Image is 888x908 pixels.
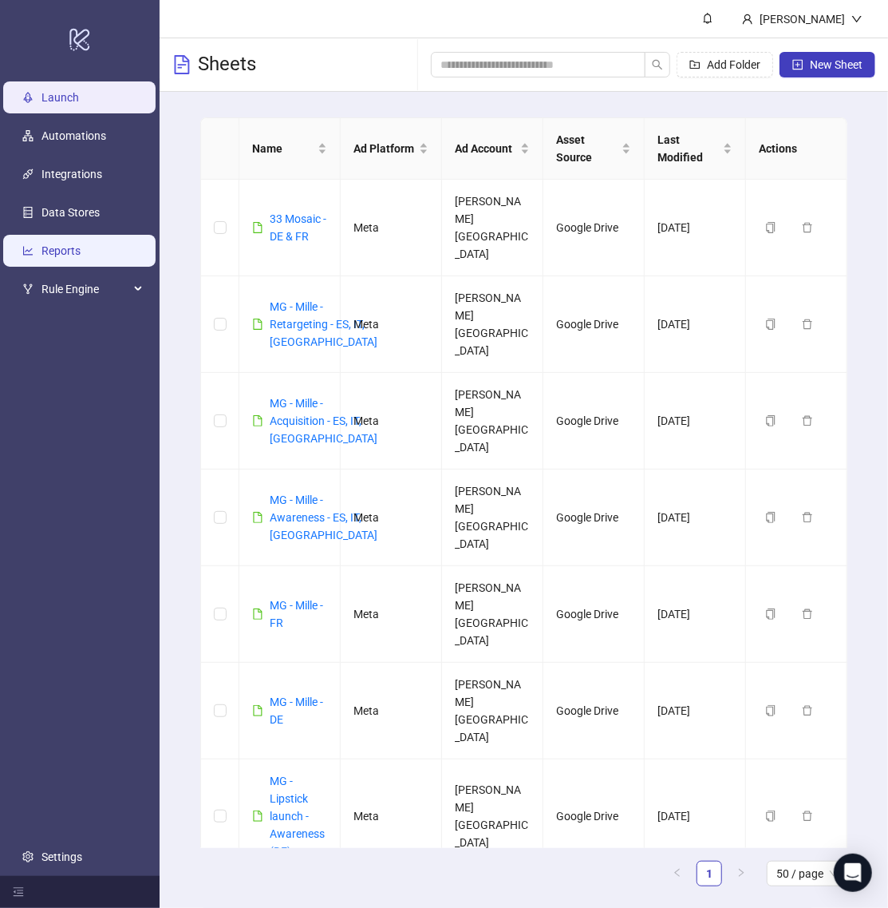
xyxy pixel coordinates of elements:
[252,319,263,330] span: file
[270,599,323,629] a: MG - Mille - FR
[252,705,263,716] span: file
[834,854,872,892] div: Open Intercom Messenger
[41,168,102,180] a: Integrations
[645,276,746,373] td: [DATE]
[239,118,341,180] th: Name
[665,861,690,886] li: Previous Page
[802,609,813,620] span: delete
[442,759,543,874] td: [PERSON_NAME] [GEOGRAPHIC_DATA]
[341,373,442,470] td: Meta
[665,861,690,886] button: left
[353,140,416,157] span: Ad Platform
[13,886,24,898] span: menu-fold
[802,319,813,330] span: delete
[172,55,191,74] span: file-text
[252,811,263,822] span: file
[341,566,442,663] td: Meta
[765,609,776,620] span: copy
[689,59,701,70] span: folder-add
[765,319,776,330] span: copy
[252,609,263,620] span: file
[442,118,543,180] th: Ad Account
[41,273,129,305] span: Rule Engine
[252,140,314,157] span: Name
[736,868,746,878] span: right
[442,663,543,759] td: [PERSON_NAME] [GEOGRAPHIC_DATA]
[776,862,838,886] span: 50 / page
[270,775,325,858] a: MG - Lipstick launch - Awareness (DE)
[198,52,256,77] h3: Sheets
[543,118,645,180] th: Asset Source
[802,811,813,822] span: delete
[746,118,847,180] th: Actions
[657,131,720,166] span: Last Modified
[802,415,813,426] span: delete
[645,118,746,180] th: Last Modified
[697,861,722,886] li: 1
[543,759,645,874] td: Google Drive
[341,663,442,759] td: Meta
[652,59,663,70] span: search
[792,59,803,70] span: plus-square
[270,212,326,243] a: 33 Mosaic - DE & FR
[707,58,760,71] span: Add Folder
[341,276,442,373] td: Meta
[765,811,776,822] span: copy
[442,566,543,663] td: [PERSON_NAME] [GEOGRAPHIC_DATA]
[41,851,82,863] a: Settings
[543,663,645,759] td: Google Drive
[41,244,81,257] a: Reports
[270,696,323,726] a: MG - Mille - DE
[41,206,100,219] a: Data Stores
[252,415,263,426] span: file
[442,470,543,566] td: [PERSON_NAME] [GEOGRAPHIC_DATA]
[645,759,746,874] td: [DATE]
[270,397,377,445] a: MG - Mille - Acquisition - ES, IT, [GEOGRAPHIC_DATA]
[765,415,776,426] span: copy
[802,705,813,716] span: delete
[765,705,776,716] span: copy
[728,861,754,886] li: Next Page
[810,58,862,71] span: New Sheet
[753,10,851,28] div: [PERSON_NAME]
[767,861,847,886] div: Page Size
[543,180,645,276] td: Google Drive
[270,494,377,541] a: MG - Mille - Awareness - ES, IT, [GEOGRAPHIC_DATA]
[765,512,776,523] span: copy
[543,373,645,470] td: Google Drive
[645,470,746,566] td: [DATE]
[341,180,442,276] td: Meta
[22,284,34,295] span: fork
[645,180,746,276] td: [DATE]
[779,52,875,77] button: New Sheet
[442,180,543,276] td: [PERSON_NAME] [GEOGRAPHIC_DATA]
[543,470,645,566] td: Google Drive
[543,566,645,663] td: Google Drive
[41,129,106,142] a: Automations
[556,131,618,166] span: Asset Source
[728,861,754,886] button: right
[252,512,263,523] span: file
[851,14,862,25] span: down
[765,222,776,233] span: copy
[702,13,713,24] span: bell
[645,663,746,759] td: [DATE]
[270,300,377,348] a: MG - Mille - Retargeting - ES, IT, [GEOGRAPHIC_DATA]
[645,566,746,663] td: [DATE]
[697,862,721,886] a: 1
[341,118,442,180] th: Ad Platform
[252,222,263,233] span: file
[645,373,746,470] td: [DATE]
[442,276,543,373] td: [PERSON_NAME] [GEOGRAPHIC_DATA]
[802,512,813,523] span: delete
[673,868,682,878] span: left
[41,91,79,104] a: Launch
[341,470,442,566] td: Meta
[341,759,442,874] td: Meta
[455,140,517,157] span: Ad Account
[802,222,813,233] span: delete
[543,276,645,373] td: Google Drive
[677,52,773,77] button: Add Folder
[442,373,543,470] td: [PERSON_NAME] [GEOGRAPHIC_DATA]
[742,14,753,25] span: user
